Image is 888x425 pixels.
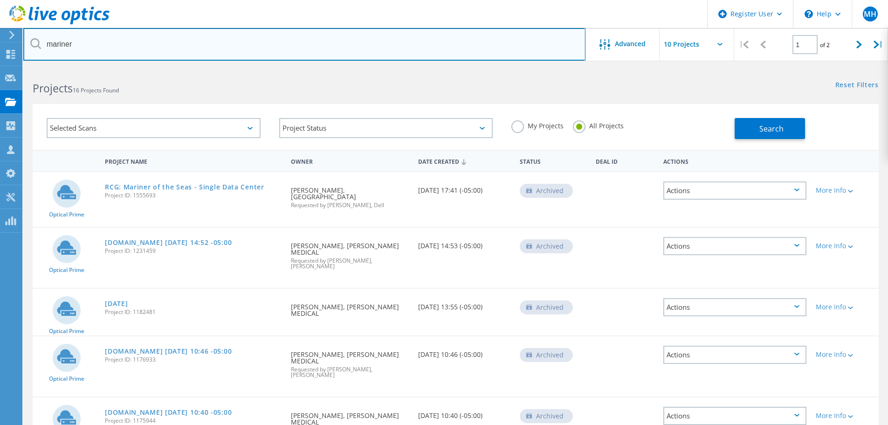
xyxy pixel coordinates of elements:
[286,289,413,326] div: [PERSON_NAME], [PERSON_NAME] MEDICAL
[835,82,879,90] a: Reset Filters
[105,193,282,198] span: Project ID: 1555693
[9,20,110,26] a: Live Optics Dashboard
[820,41,830,49] span: of 2
[520,300,573,314] div: Archived
[291,367,408,378] span: Requested by [PERSON_NAME], [PERSON_NAME]
[49,267,84,273] span: Optical Prime
[573,120,624,129] label: All Projects
[663,298,806,316] div: Actions
[413,336,515,367] div: [DATE] 10:46 (-05:00)
[413,152,515,170] div: Date Created
[591,152,659,169] div: Deal Id
[520,409,573,423] div: Archived
[105,348,232,355] a: [DOMAIN_NAME] [DATE] 10:46 -05:00
[869,28,888,61] div: |
[816,304,874,310] div: More Info
[663,237,806,255] div: Actions
[520,184,573,198] div: Archived
[286,152,413,169] div: Owner
[864,10,876,18] span: MH
[515,152,591,169] div: Status
[816,187,874,194] div: More Info
[279,118,493,138] div: Project Status
[105,239,232,246] a: [DOMAIN_NAME] [DATE] 14:52 -05:00
[73,86,119,94] span: 16 Projects Found
[23,28,585,61] input: Search projects by name, owner, ID, company, etc
[520,348,573,362] div: Archived
[105,184,264,190] a: RCG: Mariner of the Seas - Single Data Center
[663,181,806,200] div: Actions
[816,351,874,358] div: More Info
[663,346,806,364] div: Actions
[413,289,515,320] div: [DATE] 13:55 (-05:00)
[291,258,408,269] span: Requested by [PERSON_NAME], [PERSON_NAME]
[105,248,282,254] span: Project ID: 1231459
[735,118,805,139] button: Search
[286,336,413,387] div: [PERSON_NAME], [PERSON_NAME] MEDICAL
[520,239,573,253] div: Archived
[49,376,84,382] span: Optical Prime
[47,118,261,138] div: Selected Scans
[805,10,813,18] svg: \n
[413,228,515,258] div: [DATE] 14:53 (-05:00)
[413,172,515,203] div: [DATE] 17:41 (-05:00)
[105,300,128,307] a: [DATE]
[105,409,232,416] a: [DOMAIN_NAME] [DATE] 10:40 -05:00
[49,328,84,334] span: Optical Prime
[759,124,784,134] span: Search
[286,172,413,217] div: [PERSON_NAME], [GEOGRAPHIC_DATA]
[33,81,73,96] b: Projects
[105,309,282,315] span: Project ID: 1182481
[659,152,811,169] div: Actions
[105,418,282,424] span: Project ID: 1175944
[105,357,282,362] span: Project ID: 1176933
[49,212,84,217] span: Optical Prime
[615,41,646,47] span: Advanced
[734,28,753,61] div: |
[816,243,874,249] div: More Info
[816,412,874,419] div: More Info
[663,407,806,425] div: Actions
[511,120,564,129] label: My Projects
[100,152,286,169] div: Project Name
[291,202,408,208] span: Requested by [PERSON_NAME], Dell
[286,228,413,279] div: [PERSON_NAME], [PERSON_NAME] MEDICAL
